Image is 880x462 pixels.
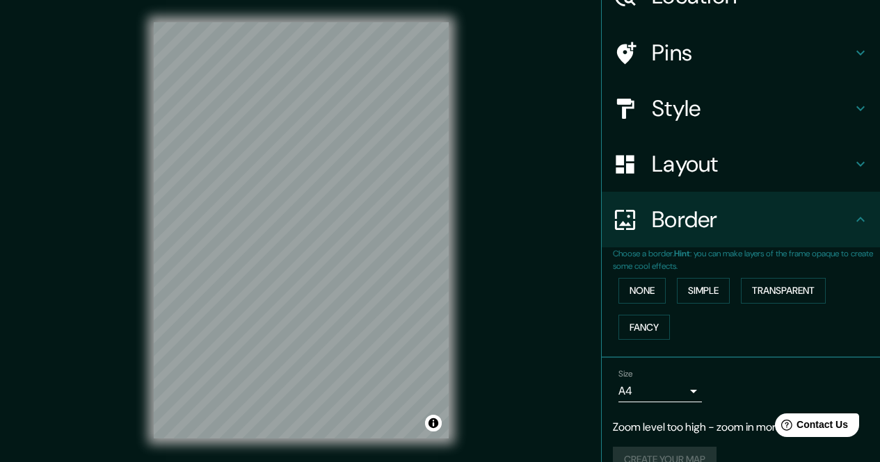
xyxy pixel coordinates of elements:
[677,278,730,304] button: Simple
[652,206,852,233] h4: Border
[618,380,702,402] div: A4
[741,278,826,304] button: Transparent
[602,81,880,136] div: Style
[613,247,880,272] p: Choose a border. : you can make layers of the frame opaque to create some cool effects.
[618,315,670,340] button: Fancy
[674,248,690,259] b: Hint
[756,408,865,447] iframe: Help widget launcher
[652,39,852,67] h4: Pins
[425,415,442,431] button: Toggle attribution
[602,25,880,81] div: Pins
[602,136,880,192] div: Layout
[618,278,666,304] button: None
[602,192,880,247] div: Border
[652,150,852,178] h4: Layout
[154,22,449,438] canvas: Map
[618,368,633,380] label: Size
[613,419,869,436] p: Zoom level too high - zoom in more
[652,94,852,122] h4: Style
